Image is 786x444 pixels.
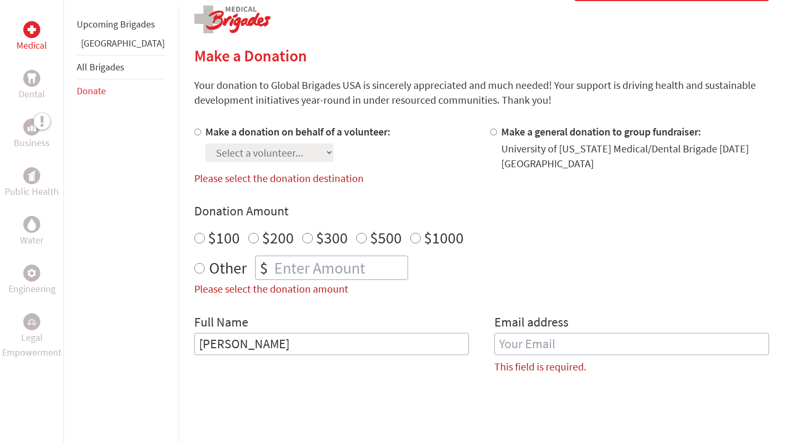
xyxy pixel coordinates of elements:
div: University of [US_STATE] Medical/Dental Brigade [DATE] [GEOGRAPHIC_DATA] [501,141,769,171]
a: Legal EmpowermentLegal Empowerment [2,313,61,360]
a: Upcoming Brigades [77,18,155,30]
label: $300 [316,228,348,248]
p: Business [14,135,50,150]
p: Medical [16,38,47,53]
div: Water [23,216,40,233]
label: $200 [262,228,294,248]
a: MedicalMedical [16,21,47,53]
label: Full Name [194,314,248,333]
label: Other [209,256,247,280]
a: DentalDental [19,70,45,102]
a: WaterWater [20,216,43,248]
label: Please select the donation amount [194,282,348,295]
img: Water [28,218,36,230]
a: [GEOGRAPHIC_DATA] [81,37,165,49]
img: Legal Empowerment [28,319,36,325]
a: All Brigades [77,61,124,73]
input: Enter Full Name [194,333,469,355]
iframe: reCAPTCHA [194,395,355,437]
a: Public HealthPublic Health [5,167,59,199]
div: Public Health [23,167,40,184]
a: EngineeringEngineering [8,265,56,296]
li: Donate [77,79,165,103]
img: Public Health [28,170,36,181]
input: Your Email [494,333,769,355]
img: Business [28,123,36,131]
p: Dental [19,87,45,102]
li: Upcoming Brigades [77,13,165,36]
div: Business [23,119,40,135]
label: Please select the donation destination [194,171,364,185]
li: All Brigades [77,55,165,79]
label: $1000 [424,228,464,248]
p: Engineering [8,282,56,296]
a: Donate [77,85,106,97]
img: logo-medical.png [194,5,270,33]
img: Dental [28,73,36,83]
p: Public Health [5,184,59,199]
p: Legal Empowerment [2,330,61,360]
div: Engineering [23,265,40,282]
p: Your donation to Global Brigades USA is sincerely appreciated and much needed! Your support is dr... [194,78,769,107]
div: Medical [23,21,40,38]
p: Water [20,233,43,248]
label: This field is required. [494,359,586,374]
h4: Donation Amount [194,203,769,220]
div: Dental [23,70,40,87]
label: Make a donation on behalf of a volunteer: [205,125,391,138]
div: $ [256,256,272,279]
input: Enter Amount [272,256,408,279]
img: Medical [28,25,36,34]
label: $100 [208,228,240,248]
label: Email address [494,314,568,333]
div: Legal Empowerment [23,313,40,330]
h2: Make a Donation [194,46,769,65]
a: BusinessBusiness [14,119,50,150]
label: $500 [370,228,402,248]
label: Make a general donation to group fundraiser: [501,125,701,138]
li: Belize [77,36,165,55]
img: Engineering [28,269,36,277]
